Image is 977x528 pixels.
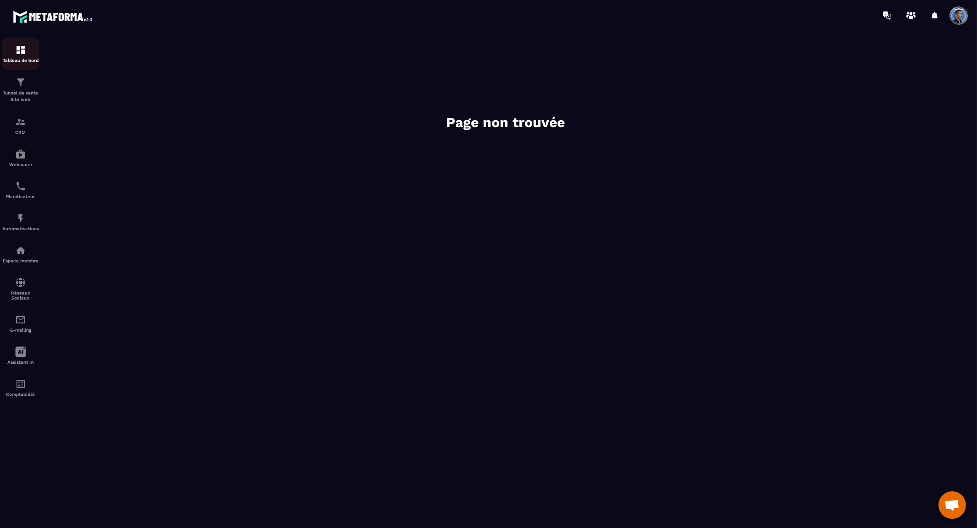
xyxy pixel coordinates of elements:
[2,58,39,63] p: Tableau de bord
[2,392,39,397] p: Comptabilité
[15,213,26,224] img: automations
[2,90,39,103] p: Tunnel de vente Site web
[2,142,39,174] a: automationsautomationsWebinaire
[15,378,26,389] img: accountant
[2,70,39,110] a: formationformationTunnel de vente Site web
[15,181,26,192] img: scheduler
[2,38,39,70] a: formationformationTableau de bord
[2,258,39,263] p: Espace membre
[2,206,39,238] a: automationsautomationsAutomatisations
[15,117,26,128] img: formation
[2,360,39,365] p: Assistant IA
[2,270,39,307] a: social-networksocial-networkRéseaux Sociaux
[13,8,95,25] img: logo
[2,307,39,339] a: emailemailE-mailing
[2,339,39,372] a: Assistant IA
[2,162,39,167] p: Webinaire
[15,44,26,56] img: formation
[938,491,966,519] div: Ouvrir le chat
[2,238,39,270] a: automationsautomationsEspace membre
[368,113,643,132] h2: Page non trouvée
[2,226,39,231] p: Automatisations
[2,130,39,135] p: CRM
[2,174,39,206] a: schedulerschedulerPlanificateur
[2,328,39,333] p: E-mailing
[2,110,39,142] a: formationformationCRM
[15,277,26,288] img: social-network
[15,245,26,256] img: automations
[2,194,39,199] p: Planificateur
[2,372,39,404] a: accountantaccountantComptabilité
[2,290,39,300] p: Réseaux Sociaux
[15,77,26,88] img: formation
[15,149,26,160] img: automations
[15,314,26,325] img: email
